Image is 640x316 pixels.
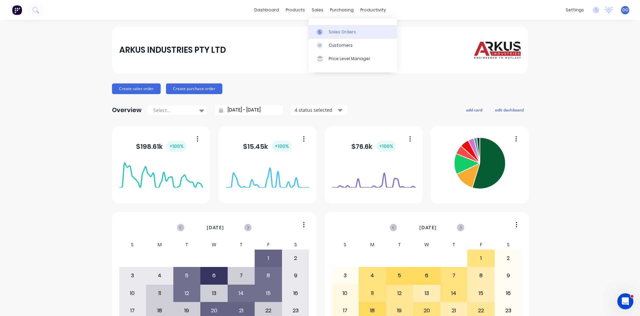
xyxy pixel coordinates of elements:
[359,240,386,250] div: M
[174,285,200,302] div: 12
[351,141,396,152] div: $ 76.6k
[495,250,522,267] div: 2
[228,285,255,302] div: 14
[146,240,173,250] div: M
[146,267,173,284] div: 4
[441,285,467,302] div: 14
[243,141,292,152] div: $ 15.45k
[386,267,413,284] div: 5
[491,105,528,114] button: edit dashboard
[146,285,173,302] div: 11
[119,285,146,302] div: 10
[495,240,522,250] div: S
[119,43,226,57] div: ARKUS INDUSTRIES PTY LTD
[173,240,201,250] div: T
[282,250,309,267] div: 2
[329,42,353,48] div: Customers
[468,267,494,284] div: 8
[617,293,633,309] iframe: Intercom live chat
[291,105,348,115] button: 4 status selected
[255,240,282,250] div: F
[201,285,227,302] div: 13
[200,240,228,250] div: W
[295,106,337,113] div: 4 status selected
[282,5,308,15] div: products
[467,240,495,250] div: F
[12,5,22,15] img: Factory
[329,29,356,35] div: Sales Orders
[359,267,386,284] div: 4
[327,5,357,15] div: purchasing
[386,240,413,250] div: T
[332,285,359,302] div: 10
[282,285,309,302] div: 16
[474,38,521,62] img: ARKUS INDUSTRIES PTY LTD
[440,240,468,250] div: T
[112,103,142,117] div: Overview
[309,52,397,65] a: Price Level Manager
[119,267,146,284] div: 3
[413,240,440,250] div: W
[413,285,440,302] div: 13
[329,56,370,62] div: Price Level Manager
[308,5,327,15] div: sales
[112,83,161,94] button: Create sales order
[376,141,396,152] div: + 100 %
[207,224,224,231] span: [DATE]
[309,39,397,52] a: Customers
[413,267,440,284] div: 6
[419,224,437,231] span: [DATE]
[228,267,255,284] div: 7
[255,267,282,284] div: 8
[174,267,200,284] div: 5
[255,285,282,302] div: 15
[166,83,222,94] button: Create purchase order
[386,285,413,302] div: 12
[282,240,309,250] div: S
[441,267,467,284] div: 7
[201,267,227,284] div: 6
[622,7,628,13] span: DO
[357,5,389,15] div: productivity
[332,240,359,250] div: S
[309,25,397,38] a: Sales Orders
[468,285,494,302] div: 15
[562,5,587,15] div: settings
[228,240,255,250] div: T
[495,267,522,284] div: 9
[468,250,494,267] div: 1
[251,5,282,15] a: dashboard
[462,105,487,114] button: add card
[359,285,386,302] div: 11
[255,250,282,267] div: 1
[119,240,146,250] div: S
[167,141,186,152] div: + 100 %
[282,267,309,284] div: 9
[495,285,522,302] div: 16
[332,267,359,284] div: 3
[136,141,186,152] div: $ 198.61k
[272,141,292,152] div: + 100 %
